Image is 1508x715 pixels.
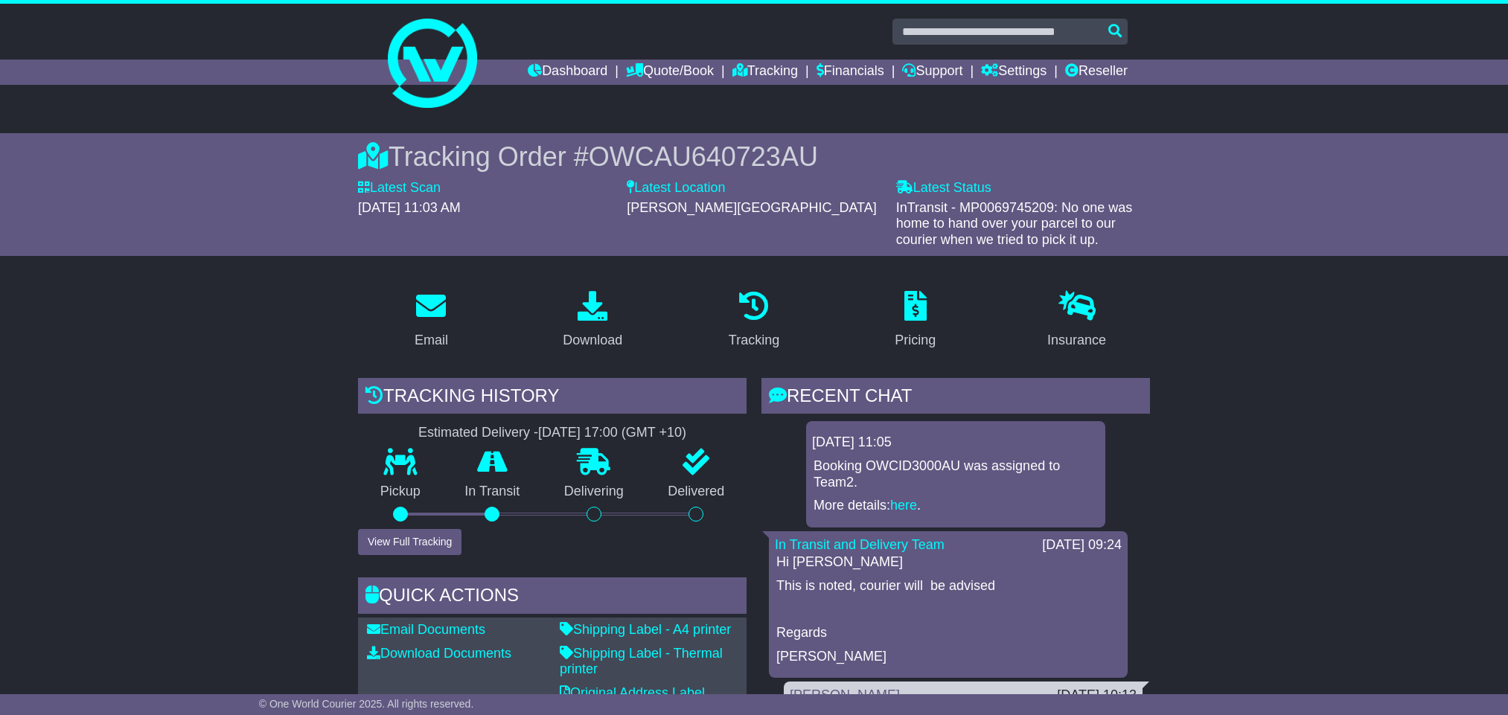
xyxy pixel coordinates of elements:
[902,60,962,85] a: Support
[358,378,747,418] div: Tracking history
[560,646,723,677] a: Shipping Label - Thermal printer
[776,625,1120,641] p: Regards
[626,60,714,85] a: Quote/Book
[259,698,474,710] span: © One World Courier 2025. All rights reserved.
[895,330,936,350] div: Pricing
[358,484,443,500] p: Pickup
[1057,687,1137,704] div: [DATE] 10:13
[542,484,646,500] p: Delivering
[358,529,461,555] button: View Full Tracking
[814,498,1098,514] p: More details: .
[358,425,747,441] div: Estimated Delivery -
[563,330,622,350] div: Download
[1047,330,1106,350] div: Insurance
[719,286,789,356] a: Tracking
[896,200,1133,247] span: InTransit - MP0069745209: No one was home to hand over your parcel to our courier when we tried t...
[528,60,607,85] a: Dashboard
[538,425,686,441] div: [DATE] 17:00 (GMT +10)
[358,577,747,618] div: Quick Actions
[981,60,1047,85] a: Settings
[627,180,725,196] label: Latest Location
[775,537,945,552] a: In Transit and Delivery Team
[776,554,1120,571] p: Hi [PERSON_NAME]
[896,180,991,196] label: Latest Status
[1038,286,1116,356] a: Insurance
[560,685,705,700] a: Original Address Label
[367,622,485,637] a: Email Documents
[776,649,1120,665] p: [PERSON_NAME]
[761,378,1150,418] div: RECENT CHAT
[729,330,779,350] div: Tracking
[358,200,461,215] span: [DATE] 11:03 AM
[814,458,1098,490] p: Booking OWCID3000AU was assigned to Team2.
[812,435,1099,451] div: [DATE] 11:05
[817,60,884,85] a: Financials
[443,484,543,500] p: In Transit
[627,200,876,215] span: [PERSON_NAME][GEOGRAPHIC_DATA]
[358,141,1150,173] div: Tracking Order #
[646,484,747,500] p: Delivered
[560,622,731,637] a: Shipping Label - A4 printer
[1065,60,1128,85] a: Reseller
[890,498,917,513] a: here
[367,646,511,661] a: Download Documents
[358,180,441,196] label: Latest Scan
[415,330,448,350] div: Email
[732,60,798,85] a: Tracking
[1042,537,1122,554] div: [DATE] 09:24
[790,687,900,702] a: [PERSON_NAME]
[885,286,945,356] a: Pricing
[553,286,632,356] a: Download
[589,141,818,172] span: OWCAU640723AU
[405,286,458,356] a: Email
[776,578,1120,594] p: This is noted, courier will be advised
